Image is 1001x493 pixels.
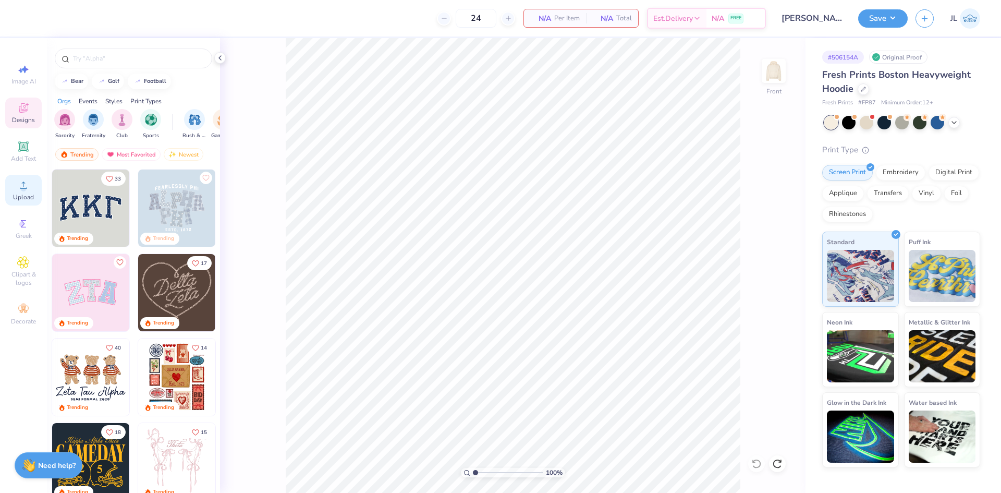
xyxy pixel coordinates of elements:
button: filter button [211,109,235,140]
img: Water based Ink [909,411,976,463]
div: golf [108,78,119,84]
div: Screen Print [822,165,873,181]
img: 5ee11766-d822-42f5-ad4e-763472bf8dcf [129,254,206,331]
span: Designs [12,116,35,124]
button: filter button [82,109,105,140]
img: 3b9aba4f-e317-4aa7-a679-c95a879539bd [52,170,129,247]
div: Transfers [867,186,909,201]
img: d12c9beb-9502-45c7-ae94-40b97fdd6040 [129,339,206,416]
img: 12710c6a-dcc0-49ce-8688-7fe8d5f96fe2 [138,254,215,331]
span: Upload [13,193,34,201]
button: Like [101,172,126,186]
div: filter for Club [112,109,132,140]
img: Newest.gif [168,151,177,158]
span: 15 [201,430,207,435]
span: Puff Ink [909,236,931,247]
div: Trending [67,404,88,412]
input: – – [456,9,496,28]
img: trend_line.gif [60,78,69,85]
span: N/A [592,13,613,24]
div: filter for Game Day [211,109,235,140]
span: Est. Delivery [653,13,693,24]
span: Standard [827,236,854,247]
button: Like [101,425,126,439]
span: Fraternity [82,132,105,140]
button: Like [114,256,126,269]
span: 40 [115,345,121,351]
a: JL [950,8,980,29]
img: Rush & Bid Image [189,114,201,126]
span: Neon Ink [827,317,852,328]
div: Original Proof [869,51,927,64]
div: Print Type [822,144,980,156]
strong: Need help? [38,461,76,471]
img: a3be6b59-b000-4a72-aad0-0c575b892a6b [52,339,129,416]
button: filter button [140,109,161,140]
img: Game Day Image [217,114,229,126]
img: Sports Image [145,114,157,126]
div: Rhinestones [822,207,873,222]
span: 100 % [546,468,563,477]
img: Standard [827,250,894,302]
div: Trending [67,319,88,327]
span: Clipart & logos [5,270,42,287]
div: Digital Print [929,165,979,181]
div: filter for Rush & Bid [182,109,206,140]
span: Minimum Order: 12 + [881,99,933,107]
button: Like [187,256,212,270]
img: trend_line.gif [133,78,142,85]
span: Total [616,13,632,24]
span: Metallic & Glitter Ink [909,317,970,328]
span: Fresh Prints Boston Heavyweight Hoodie [822,68,971,95]
input: Try "Alpha" [72,53,205,64]
button: filter button [112,109,132,140]
img: Sorority Image [59,114,71,126]
span: Water based Ink [909,397,957,408]
span: N/A [712,13,724,24]
div: Events [79,97,97,106]
div: Trending [153,235,174,243]
div: Styles [105,97,123,106]
div: football [144,78,166,84]
img: Neon Ink [827,330,894,382]
span: Decorate [11,317,36,326]
button: bear [55,74,88,89]
img: ead2b24a-117b-4488-9b34-c08fd5176a7b [215,254,292,331]
span: # FP87 [858,99,876,107]
img: Puff Ink [909,250,976,302]
div: Applique [822,186,864,201]
img: Fraternity Image [88,114,99,126]
div: Most Favorited [102,148,161,161]
img: trend_line.gif [97,78,106,85]
div: Trending [67,235,88,243]
span: Sorority [55,132,75,140]
span: 18 [115,430,121,435]
button: football [128,74,171,89]
span: Greek [16,232,32,240]
span: 33 [115,176,121,182]
div: # 506154A [822,51,864,64]
button: filter button [182,109,206,140]
input: Untitled Design [774,8,850,29]
button: Like [187,425,212,439]
div: bear [71,78,83,84]
button: golf [92,74,124,89]
button: Like [200,172,212,184]
div: filter for Sports [140,109,161,140]
img: Metallic & Glitter Ink [909,330,976,382]
img: most_fav.gif [106,151,115,158]
img: a3f22b06-4ee5-423c-930f-667ff9442f68 [215,170,292,247]
img: 6de2c09e-6ade-4b04-8ea6-6dac27e4729e [138,339,215,416]
div: Trending [55,148,99,161]
span: FREE [730,15,741,22]
img: Club Image [116,114,128,126]
div: Print Types [130,97,162,106]
span: Per Item [554,13,580,24]
div: Embroidery [876,165,925,181]
div: Orgs [57,97,71,106]
span: Sports [143,132,159,140]
span: 17 [201,261,207,266]
button: Like [187,341,212,355]
span: Fresh Prints [822,99,853,107]
span: N/A [530,13,551,24]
